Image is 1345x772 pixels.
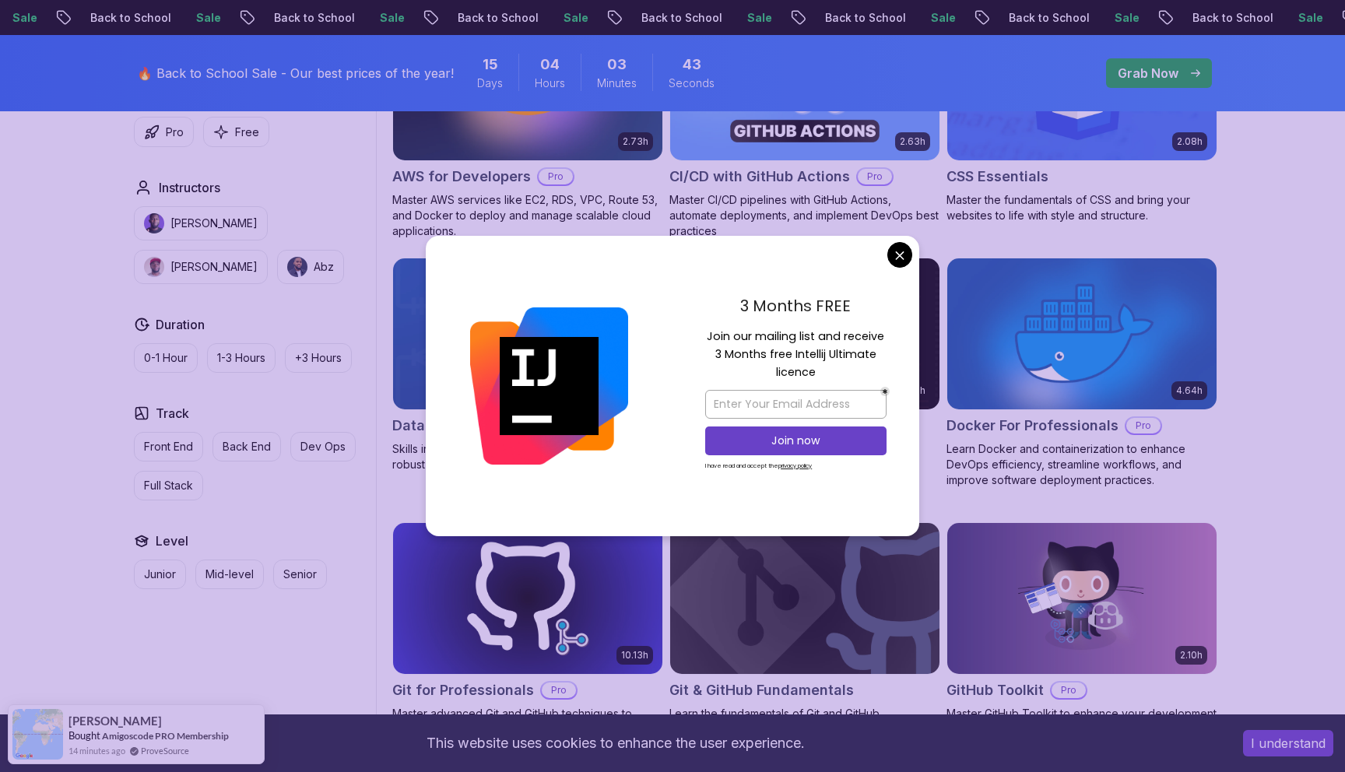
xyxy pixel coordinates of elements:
button: Free [203,117,269,147]
p: 2.10h [1180,649,1203,661]
h2: Git & GitHub Fundamentals [669,679,854,701]
p: Master GitHub Toolkit to enhance your development workflow and collaboration efficiency. [946,706,1217,737]
p: Master CI/CD pipelines with GitHub Actions, automate deployments, and implement DevOps best pract... [669,192,940,239]
p: Back to School [53,10,159,26]
button: 1-3 Hours [207,343,276,373]
p: Back to School [420,10,526,26]
span: 14 minutes ago [68,744,125,757]
p: Abz [314,259,334,275]
img: instructor img [144,257,164,277]
img: Database Design & Implementation card [393,258,662,409]
button: 0-1 Hour [134,343,198,373]
p: Back to School [604,10,710,26]
img: GitHub Toolkit card [947,523,1217,674]
button: instructor img[PERSON_NAME] [134,206,268,240]
span: Hours [535,75,565,91]
p: Grab Now [1118,64,1178,82]
p: Pro [1126,418,1161,433]
img: provesource social proof notification image [12,709,63,760]
p: 4.64h [1176,384,1203,397]
button: Dev Ops [290,432,356,461]
h2: Database Design & Implementation [392,415,620,437]
a: CSS Essentials card2.08hCSS EssentialsMaster the fundamentals of CSS and bring your websites to l... [946,9,1217,223]
span: 4 Hours [540,54,560,75]
a: Git for Professionals card10.13hGit for ProfessionalsProMaster advanced Git and GitHub techniques... [392,522,663,753]
h2: Docker For Professionals [946,415,1118,437]
p: Master the fundamentals of CSS and bring your websites to life with style and structure. [946,192,1217,223]
button: Front End [134,432,203,461]
a: GitHub Toolkit card2.10hGitHub ToolkitProMaster GitHub Toolkit to enhance your development workfl... [946,522,1217,737]
p: Sale [342,10,392,26]
span: Bought [68,729,100,742]
button: instructor imgAbz [277,250,344,284]
button: instructor img[PERSON_NAME] [134,250,268,284]
a: Amigoscode PRO Membership [102,730,229,742]
p: Sale [710,10,760,26]
p: Learn the fundamentals of Git and GitHub. [669,706,940,721]
p: Pro [166,125,184,140]
a: CI/CD with GitHub Actions card2.63hNEWCI/CD with GitHub ActionsProMaster CI/CD pipelines with Git... [669,9,940,239]
h2: GitHub Toolkit [946,679,1044,701]
p: Sale [1077,10,1127,26]
p: Free [235,125,259,140]
h2: Track [156,404,189,423]
p: Full Stack [144,478,193,493]
button: Pro [134,117,194,147]
h2: CSS Essentials [946,166,1048,188]
p: [PERSON_NAME] [170,216,258,231]
button: +3 Hours [285,343,352,373]
span: 43 Seconds [683,54,701,75]
p: Sale [526,10,576,26]
h2: Duration [156,315,205,334]
span: Days [477,75,503,91]
p: Mid-level [205,567,254,582]
p: Junior [144,567,176,582]
a: ProveSource [141,746,189,756]
p: Back to School [971,10,1077,26]
p: [PERSON_NAME] [170,259,258,275]
p: Senior [283,567,317,582]
p: 🔥 Back to School Sale - Our best prices of the year! [137,64,454,82]
p: 2.63h [900,135,925,148]
h2: CI/CD with GitHub Actions [669,166,850,188]
img: instructor img [144,213,164,233]
span: 15 Days [483,54,498,75]
p: Dev Ops [300,439,346,454]
p: 1-3 Hours [217,350,265,366]
p: Master AWS services like EC2, RDS, VPC, Route 53, and Docker to deploy and manage scalable cloud ... [392,192,663,239]
p: Skills in database design and SQL for efficient, robust backend development [392,441,663,472]
a: AWS for Developers card2.73hJUST RELEASEDAWS for DevelopersProMaster AWS services like EC2, RDS, ... [392,9,663,239]
p: Sale [894,10,943,26]
p: 10.13h [621,649,648,661]
span: [PERSON_NAME] [68,714,162,728]
h2: Instructors [159,178,220,197]
p: Sale [159,10,209,26]
a: Database Design & Implementation card1.70hNEWDatabase Design & ImplementationProSkills in databas... [392,258,663,472]
p: Front End [144,439,193,454]
p: Back to School [1155,10,1261,26]
p: Pro [1052,683,1086,698]
p: Pro [539,169,573,184]
p: Master advanced Git and GitHub techniques to optimize your development workflow and collaboration... [392,706,663,753]
img: Git & GitHub Fundamentals card [670,523,939,674]
a: Docker For Professionals card4.64hDocker For ProfessionalsProLearn Docker and containerization to... [946,258,1217,488]
img: instructor img [287,257,307,277]
span: Seconds [669,75,715,91]
p: 0-1 Hour [144,350,188,366]
h2: AWS for Developers [392,166,531,188]
img: Docker For Professionals card [947,258,1217,409]
button: Senior [273,560,327,589]
p: Sale [1261,10,1311,26]
span: Minutes [597,75,637,91]
h2: Level [156,532,188,550]
img: Git for Professionals card [393,523,662,674]
a: Git & GitHub Fundamentals cardGit & GitHub FundamentalsLearn the fundamentals of Git and GitHub. [669,522,940,721]
p: Back to School [237,10,342,26]
p: 2.73h [623,135,648,148]
button: Junior [134,560,186,589]
p: Learn Docker and containerization to enhance DevOps efficiency, streamline workflows, and improve... [946,441,1217,488]
p: Pro [858,169,892,184]
button: Accept cookies [1243,730,1333,756]
h2: Git for Professionals [392,679,534,701]
p: Back End [223,439,271,454]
